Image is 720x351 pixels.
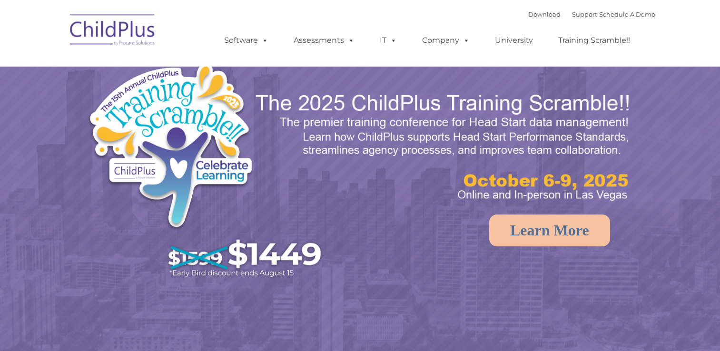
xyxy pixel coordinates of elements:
[413,31,479,50] a: Company
[215,31,278,50] a: Software
[65,8,160,55] img: ChildPlus by Procare Solutions
[489,214,610,246] a: Learn More
[572,10,597,18] a: Support
[370,31,406,50] a: IT
[549,31,640,50] a: Training Scramble!!
[284,31,364,50] a: Assessments
[599,10,655,18] a: Schedule A Demo
[485,31,542,50] a: University
[528,10,655,18] font: |
[528,10,561,18] a: Download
